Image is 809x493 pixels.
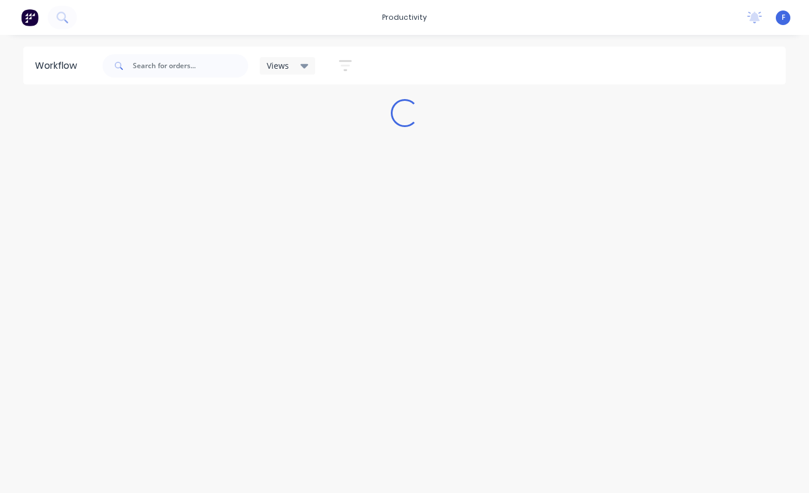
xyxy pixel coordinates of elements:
div: productivity [376,9,433,26]
span: F [782,12,785,23]
span: Views [267,59,289,72]
div: Workflow [35,59,83,73]
input: Search for orders... [133,54,248,78]
img: Factory [21,9,38,26]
